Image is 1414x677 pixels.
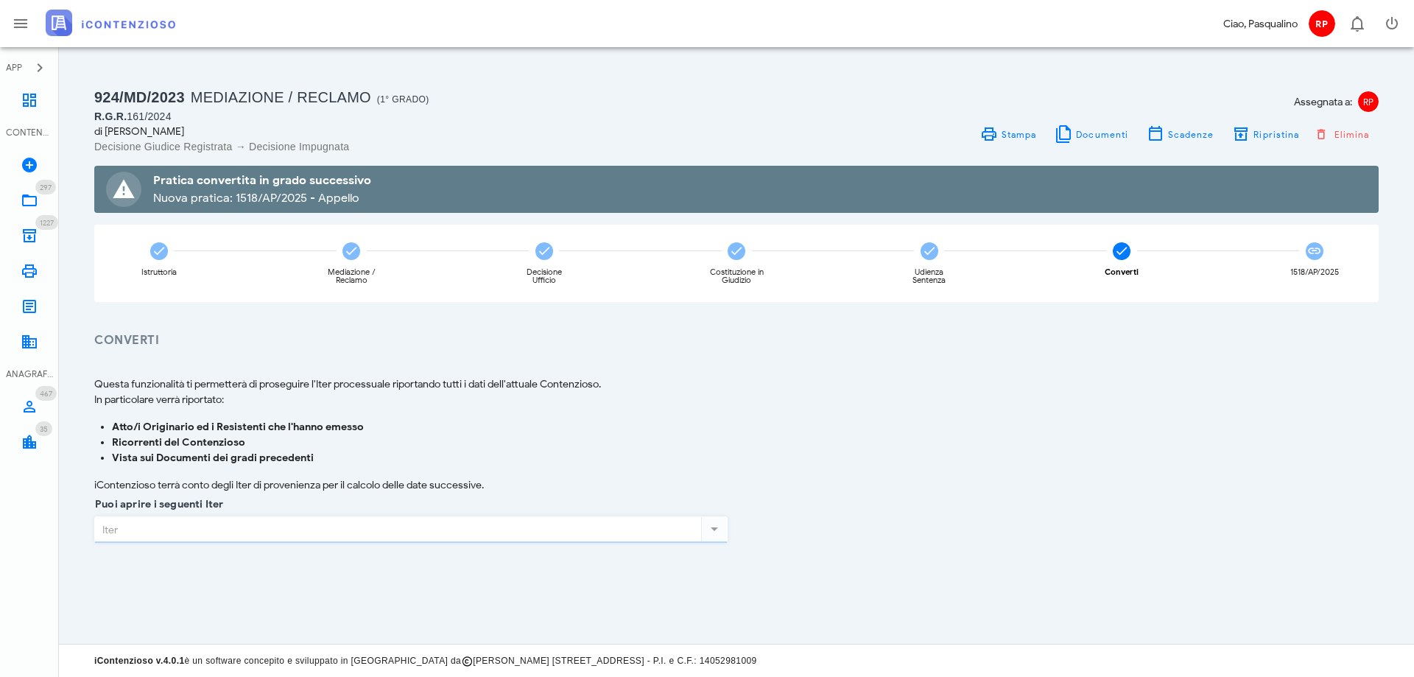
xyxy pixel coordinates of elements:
[1075,129,1128,140] span: Documenti
[94,89,185,105] span: 924/MD/2023
[40,389,52,399] span: 467
[1304,6,1339,41] button: RP
[1358,91,1379,112] span: RP
[1290,268,1339,276] div: 1518/AP/2025
[35,421,52,436] span: Distintivo
[971,124,1045,144] a: Stampa
[191,89,371,105] span: Mediazione / Reclamo
[94,124,728,139] div: di [PERSON_NAME]
[94,109,728,124] div: 161/2024
[1105,268,1139,276] div: Converti
[153,189,1367,207] div: Nuova pratica: 1518/AP/2025 - Appello
[153,173,371,188] strong: Pratica convertita in grado successivo
[46,10,175,36] img: logo-text-2x.png
[1294,94,1352,110] span: Assegnata a:
[94,111,127,122] span: R.G.R.
[112,421,364,433] b: Atto/i Originario ed i Resistenti che l'hanno emesso
[94,477,1379,493] p: iContenzioso terrà conto degli Iter di provenienza per il calcolo delle date successive.
[91,497,224,512] label: Puoi aprire i seguenti Iter
[6,368,53,381] div: ANAGRAFICA
[40,218,54,228] span: 1227
[112,452,314,464] b: Vista sui Documenti dei gradi precedenti
[1309,10,1335,37] span: RP
[141,268,177,276] div: Istruttoria
[35,386,57,401] span: Distintivo
[112,436,245,449] b: Ricorrenti del Contenzioso
[40,424,48,434] span: 35
[1339,6,1374,41] button: Distintivo
[95,517,698,542] input: Iter
[94,139,728,154] div: Decisione Giudice Registrata → Decisione Impugnata
[1223,124,1309,144] button: Ripristina
[1167,129,1214,140] span: Scadenze
[709,268,764,284] div: Costituzione in Giudizio
[324,268,379,284] div: Mediazione / Reclamo
[94,376,1379,407] p: Questa funzionalità ti permetterà di proseguire l'Iter processuale riportando tutti i dati dell'a...
[1309,124,1379,144] button: Elimina
[94,656,184,666] strong: iContenzioso v.4.0.1
[516,268,571,284] div: Decisione Ufficio
[1046,124,1138,144] button: Documenti
[35,215,58,230] span: Distintivo
[1137,124,1223,144] button: Scadenze
[6,126,53,139] div: CONTENZIOSO
[40,183,52,192] span: 297
[35,180,56,194] span: Distintivo
[901,268,957,284] div: Udienza Sentenza
[1223,16,1298,32] div: Ciao, Pasqualino
[377,94,429,105] span: (1° Grado)
[1253,129,1299,140] span: Ripristina
[1001,129,1037,140] span: Stampa
[1318,127,1370,141] span: Elimina
[94,332,1379,350] h3: Converti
